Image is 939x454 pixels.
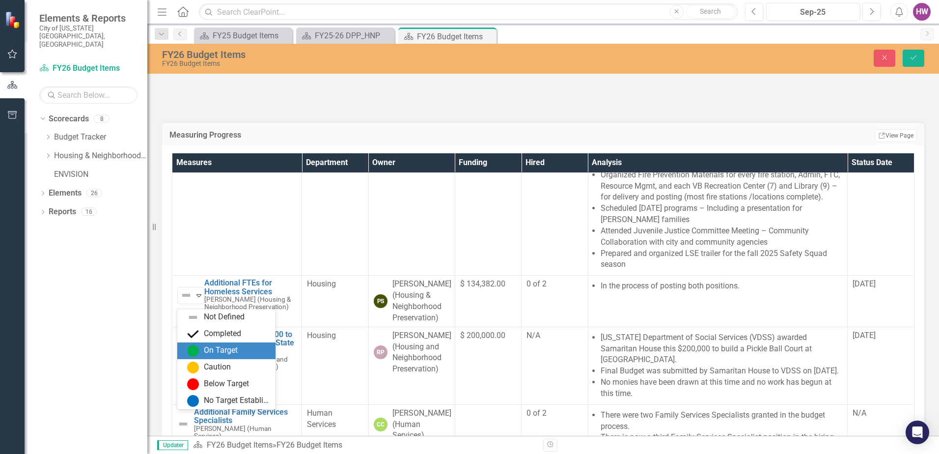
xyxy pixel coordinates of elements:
img: Not Defined [180,289,192,301]
a: ENVISION [54,169,147,180]
div: RP [374,345,387,359]
div: FY26 Budget Items [162,60,589,67]
span: 0 of 2 [526,408,547,418]
h3: Measuring Progress [169,131,629,140]
a: Additional Family Services Specialists [194,408,297,425]
a: View Page [875,129,917,142]
a: Elements [49,188,82,199]
div: CC [374,418,387,431]
li: Scheduled [DATE] programs – Including a presentation for [PERSON_NAME] families [601,203,843,226]
a: FY25 Budget Items [196,29,290,42]
a: Budget Tracker [54,132,147,143]
a: Reports [49,206,76,218]
small: [PERSON_NAME] (Human Services) [194,425,297,440]
li: Final Budget was submitted by Samaritan House to VDSS on [DATE]. [601,366,843,377]
button: Search [686,5,735,19]
span: $ 134,382.00 [460,279,505,288]
li: In the process of posting both positions. [601,281,843,292]
li: Organized Fire Prevention Materials for every fire station, Admin, FTC, Resource Mgmt, and each V... [601,170,843,203]
div: Caution [204,362,231,373]
div: Below Target [204,378,249,390]
div: Not Defined [204,312,245,323]
span: Updater [157,440,188,450]
span: Housing [307,331,336,340]
a: Scorecards [49,113,89,125]
input: Search ClearPoint... [199,3,738,21]
div: 26 [86,189,102,198]
div: FY26 Budget Items [417,30,494,43]
div: Completed [204,328,241,340]
span: Housing [307,279,336,288]
div: 16 [81,208,97,216]
span: Human Services [307,408,336,429]
div: FY26 Budget Items [162,49,589,60]
li: No monies have been drawn at this time and no work has begun at this time. [601,377,843,399]
img: ClearPoint Strategy [5,11,23,28]
div: FY25-26 DPP_HNP [315,29,392,42]
img: Caution [187,362,199,373]
div: PS [374,294,387,308]
button: Sep-25 [766,3,860,21]
a: Housing & Neighborhood Preservation Home [54,150,147,162]
input: Search Below... [39,86,138,104]
span: 0 of 2 [526,279,547,288]
div: FY25 Budget Items [213,29,290,42]
div: No Target Established [204,395,270,406]
a: FY25-26 DPP_HNP [299,29,392,42]
span: Elements & Reports [39,12,138,24]
img: Completed [187,328,199,340]
span: [DATE] [853,331,876,340]
span: [DATE] [853,279,876,288]
span: Search [700,7,721,15]
div: Open Intercom Messenger [906,421,929,444]
div: 8 [94,114,110,123]
div: » [193,440,536,451]
a: Additional FTEs for Homeless Services [204,279,297,296]
div: Sep-25 [770,6,856,18]
button: HW [913,3,931,21]
span: $ 200,000.00 [460,331,505,340]
li: [US_STATE] Department of Social Services (VDSS) awarded Samaritan House this $200,000 to build a ... [601,332,843,366]
img: Not Defined [187,312,199,323]
small: [PERSON_NAME] (Housing & Neighborhood Preservation) [204,296,297,311]
img: No Target Established [187,395,199,407]
div: On Target [204,345,238,356]
img: Not Defined [177,418,189,430]
img: On Target [187,345,199,357]
div: FY26 Budget Items [276,440,342,450]
div: [PERSON_NAME] (Housing & Neighborhood Preservation) [392,279,451,323]
li: There were two Family Services Specialists granted in the budget process. [601,410,843,432]
div: N/A [853,408,909,419]
img: Below Target [187,378,199,390]
div: [PERSON_NAME] (Human Services) [392,408,451,442]
small: City of [US_STATE][GEOGRAPHIC_DATA], [GEOGRAPHIC_DATA] [39,24,138,48]
li: Prepared and organized LSE trailer for the fall 2025 Safety Squad season [601,248,843,271]
li: Attended Juvenile Justice Committee Meeting – Community Collaboration with city and community age... [601,226,843,248]
a: FY26 Budget Items [207,440,273,450]
div: [PERSON_NAME] (Housing and Neighborhood Preservation) [392,330,451,375]
span: N/A [526,331,540,340]
a: FY26 Budget Items [39,63,138,74]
